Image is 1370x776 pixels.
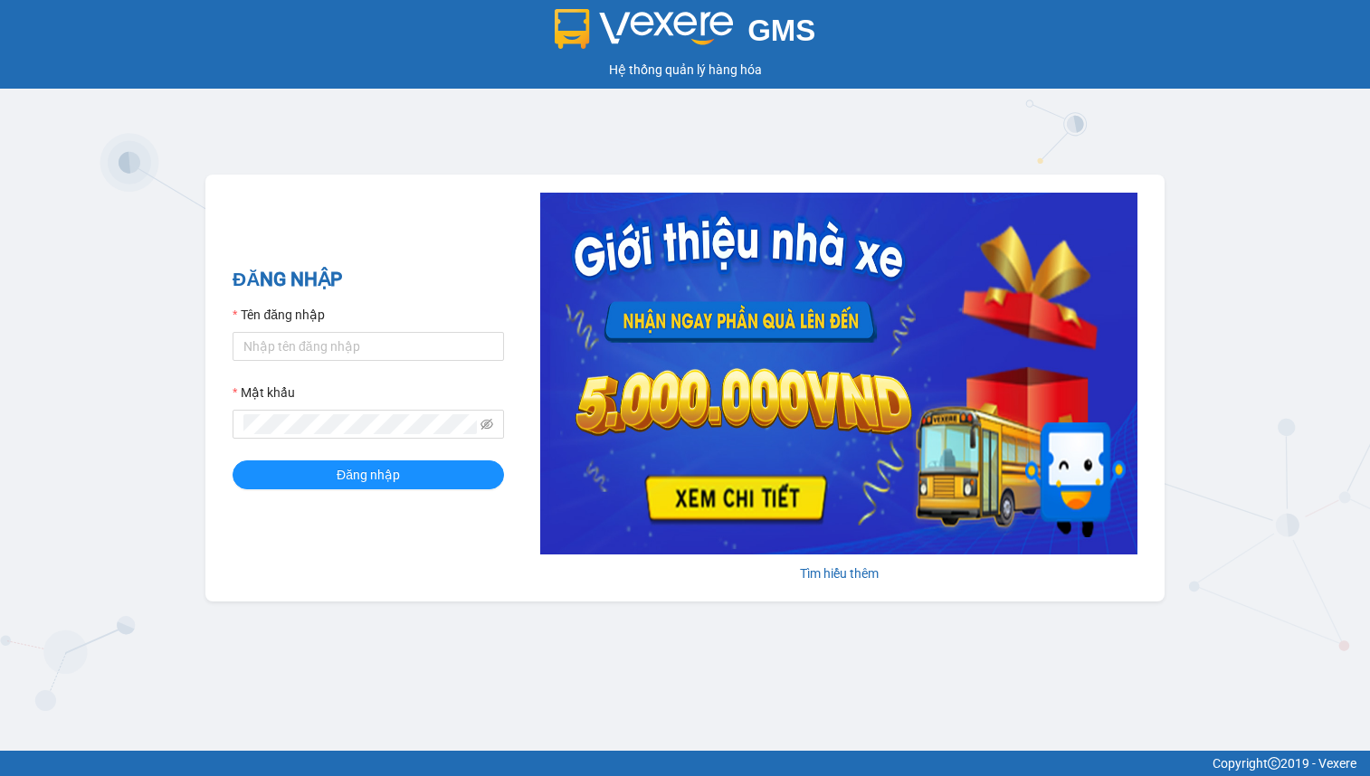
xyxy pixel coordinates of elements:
div: Copyright 2019 - Vexere [14,753,1356,773]
h2: ĐĂNG NHẬP [233,265,504,295]
a: GMS [555,27,816,42]
span: eye-invisible [480,418,493,431]
img: logo 2 [555,9,734,49]
span: Đăng nhập [337,465,400,485]
label: Mật khẩu [233,383,295,402]
button: Đăng nhập [233,460,504,489]
input: Tên đăng nhập [233,332,504,361]
span: GMS [747,14,815,47]
img: banner-0 [540,193,1137,554]
input: Mật khẩu [243,414,477,434]
div: Tìm hiểu thêm [540,563,1137,583]
span: copyright [1268,757,1280,770]
label: Tên đăng nhập [233,305,325,325]
div: Hệ thống quản lý hàng hóa [5,60,1365,80]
